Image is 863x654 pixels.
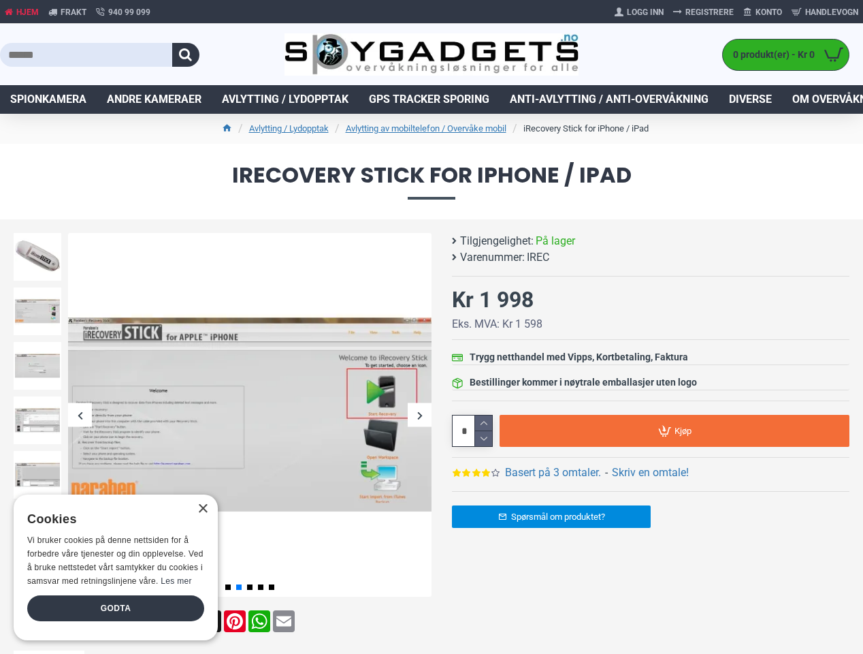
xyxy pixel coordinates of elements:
div: Close [197,504,208,514]
span: Diverse [729,91,772,108]
img: iRecovery Stick for iPhone / iPad - SpyGadgets.no [14,342,61,390]
b: Varenummer: [460,249,525,266]
a: Avlytting / Lydopptak [249,122,329,136]
span: Handlevogn [805,6,858,18]
a: Anti-avlytting / Anti-overvåkning [500,85,719,114]
a: WhatsApp [247,610,272,632]
div: Previous slide [68,403,92,427]
b: - [605,466,608,479]
span: Registrere [685,6,734,18]
a: Skriv en omtale! [612,465,689,481]
div: Kr 1 998 [452,283,534,316]
div: Bestillinger kommer i nøytrale emballasjer uten logo [470,375,697,390]
img: SpyGadgets.no [284,33,578,76]
a: Avlytting / Lydopptak [212,85,359,114]
a: GPS Tracker Sporing [359,85,500,114]
span: Go to slide 3 [247,585,253,590]
span: Go to slide 5 [269,585,274,590]
img: iRecovery Stick for iPhone / iPad - SpyGadgets.no [14,396,61,444]
div: Next slide [408,403,431,427]
span: Anti-avlytting / Anti-overvåkning [510,91,709,108]
img: iRecovery Stick for iPhone / iPad - SpyGadgets.no [68,233,431,597]
a: Pinterest [223,610,247,632]
span: Kjøp [674,426,691,435]
span: Logg Inn [627,6,664,18]
img: iRecovery Stick for iPhone / iPad - SpyGadgets.no [14,451,61,499]
span: iRecovery Stick for iPhone / iPad [14,164,849,199]
div: Cookies [27,505,195,534]
span: Konto [755,6,782,18]
span: Frakt [61,6,86,18]
span: Go to slide 4 [258,585,263,590]
span: På lager [536,233,575,249]
span: 0 produkt(er) - Kr 0 [723,48,818,62]
span: Hjem [16,6,39,18]
img: iRecovery Stick for iPhone / iPad - SpyGadgets.no [14,233,61,281]
span: Avlytting / Lydopptak [222,91,348,108]
a: Email [272,610,296,632]
span: 940 99 099 [108,6,150,18]
span: Go to slide 2 [236,585,242,590]
span: Go to slide 1 [225,585,231,590]
a: Handlevogn [787,1,863,23]
a: Spørsmål om produktet? [452,505,651,528]
span: Vi bruker cookies på denne nettsiden for å forbedre våre tjenester og din opplevelse. Ved å bruke... [27,535,203,585]
b: Tilgjengelighet: [460,233,534,249]
a: 0 produkt(er) - Kr 0 [723,40,849,70]
a: Registrere [668,1,738,23]
div: Godta [27,595,204,621]
span: Andre kameraer [107,91,201,108]
a: Basert på 3 omtaler. [505,465,601,481]
a: Andre kameraer [97,85,212,114]
span: GPS Tracker Sporing [369,91,489,108]
div: Trygg netthandel med Vipps, Kortbetaling, Faktura [470,350,688,364]
a: Les mer, opens a new window [161,576,191,586]
img: iRecovery Stick for iPhone / iPad - SpyGadgets.no [14,287,61,335]
a: Diverse [719,85,782,114]
a: Logg Inn [610,1,668,23]
a: Konto [738,1,787,23]
span: Spionkamera [10,91,86,108]
a: Avlytting av mobiltelefon / Overvåke mobil [346,122,506,136]
span: IREC [527,249,549,266]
